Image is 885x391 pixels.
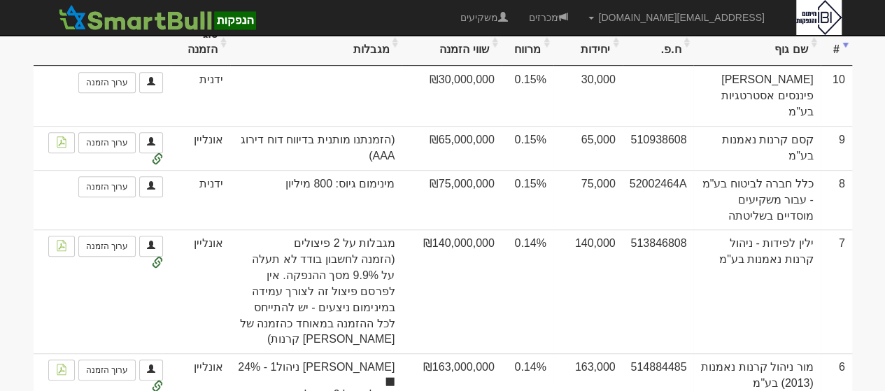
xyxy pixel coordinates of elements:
td: 0.15% [502,66,553,126]
td: ₪65,000,000 [402,126,501,170]
th: סוג הזמנה: activate to sort column ascending [170,20,231,66]
td: 52002464A [623,170,694,230]
td: 75,000 [553,170,623,230]
td: 0.14% [502,229,553,353]
td: 513846808 [623,229,694,353]
span: [PERSON_NAME] ניהול1 - 24% [237,360,395,387]
td: 8 [821,170,852,230]
td: [PERSON_NAME] פיננסים אסטרטגיות בע"מ [693,66,820,126]
th: מרווח: activate to sort column ascending [502,20,553,66]
span: (הזמנה לחשבון בודד לא תעלה על 9.9% מסך ההנפקה. אין לפרסם פיצול זה לצורך עמידה במינימום ניצעים - י... [237,252,395,348]
th: שם גוף: activate to sort column ascending [693,20,820,66]
td: ילין לפידות - ניהול קרנות נאמנות בע"מ [693,229,820,353]
td: 9 [821,126,852,170]
img: pdf-file-icon.png [56,136,67,148]
th: יחידות: activate to sort column ascending [553,20,623,66]
td: ₪30,000,000 [402,66,501,126]
td: ידנית [170,170,231,230]
td: כלל חברה לביטוח בע"מ - עבור משקיעים מוסדיים בשליטתה [693,170,820,230]
td: ₪75,000,000 [402,170,501,230]
td: אונליין [170,229,231,353]
td: ₪140,000,000 [402,229,501,353]
th: #: activate to sort column ascending [821,20,852,66]
span: מגבלות על 2 פיצולים [237,236,395,252]
img: pdf-file-icon.png [56,240,67,251]
a: ערוך הזמנה [78,176,136,197]
td: 7 [821,229,852,353]
a: ערוך הזמנה [78,236,136,257]
td: אונליין [170,126,231,170]
td: 65,000 [553,126,623,170]
td: 0.15% [502,170,553,230]
img: pdf-file-icon.png [56,364,67,375]
td: 140,000 [553,229,623,353]
span: מינימום גיוס: 800 מיליון [237,176,395,192]
td: ידנית [170,66,231,126]
th: שווי הזמנה: activate to sort column ascending [402,20,501,66]
a: ערוך הזמנה [78,132,136,153]
td: 510938608 [623,126,694,170]
td: קסם קרנות נאמנות בע"מ [693,126,820,170]
a: ערוך הזמנה [78,72,136,93]
img: SmartBull Logo [55,3,260,31]
th: מגבלות: activate to sort column ascending [230,20,402,66]
th: ח.פ.: activate to sort column ascending [623,20,694,66]
a: ערוך הזמנה [78,360,136,381]
td: 10 [821,66,852,126]
td: 0.15% [502,126,553,170]
span: (הזמנתנו מותנית בדיווח דוח דירוג AAA) [237,132,395,164]
td: 30,000 [553,66,623,126]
